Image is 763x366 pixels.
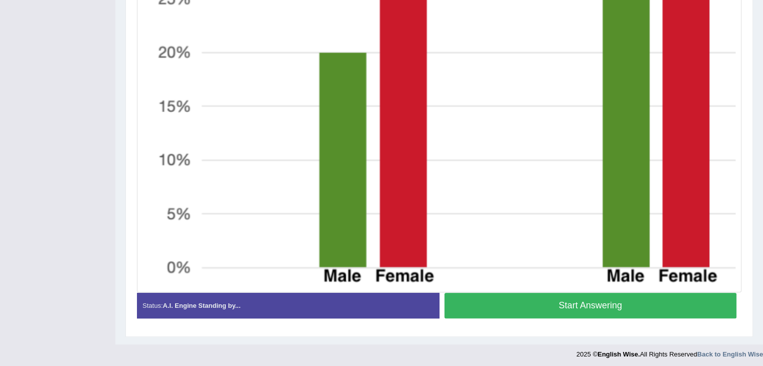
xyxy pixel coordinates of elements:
div: Status: [137,293,439,318]
a: Back to English Wise [697,350,763,358]
strong: English Wise. [597,350,640,358]
button: Start Answering [444,293,737,318]
strong: A.I. Engine Standing by... [163,302,240,309]
div: 2025 © All Rights Reserved [576,344,763,359]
